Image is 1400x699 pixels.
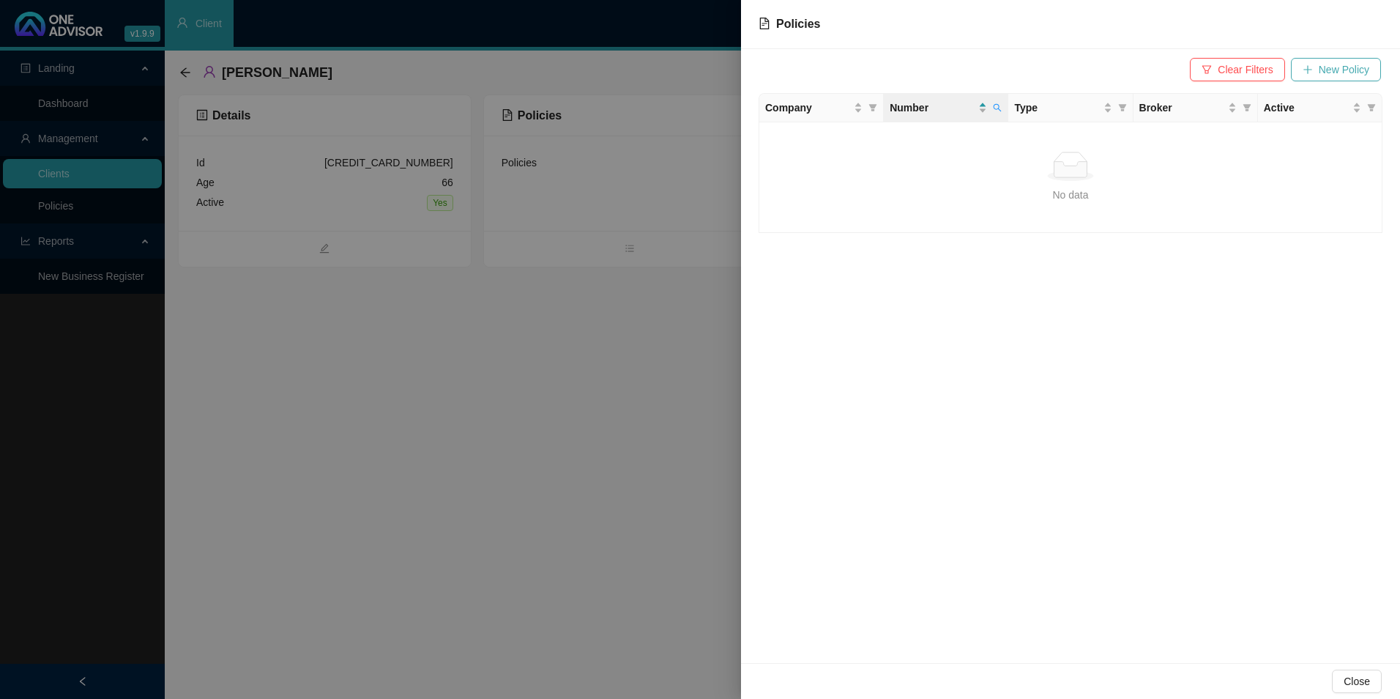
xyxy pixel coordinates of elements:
[1202,64,1212,75] span: filter
[771,187,1370,203] div: No data
[865,97,880,119] span: filter
[1367,103,1376,112] span: filter
[1115,97,1130,119] span: filter
[1264,100,1349,116] span: Active
[759,94,884,122] th: Company
[890,100,975,116] span: Number
[1303,64,1313,75] span: plus
[1332,670,1382,693] button: Close
[1258,94,1382,122] th: Active
[759,18,770,29] span: file-text
[1008,94,1133,122] th: Type
[1139,100,1225,116] span: Broker
[1364,97,1379,119] span: filter
[765,100,851,116] span: Company
[990,97,1005,119] span: search
[1240,97,1254,119] span: filter
[1243,103,1251,112] span: filter
[868,103,877,112] span: filter
[993,103,1002,112] span: search
[1014,100,1100,116] span: Type
[1133,94,1258,122] th: Broker
[1319,62,1369,78] span: New Policy
[1190,58,1284,81] button: Clear Filters
[1118,103,1127,112] span: filter
[1344,673,1370,689] span: Close
[1291,58,1381,81] button: New Policy
[1218,62,1273,78] span: Clear Filters
[776,18,820,30] span: Policies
